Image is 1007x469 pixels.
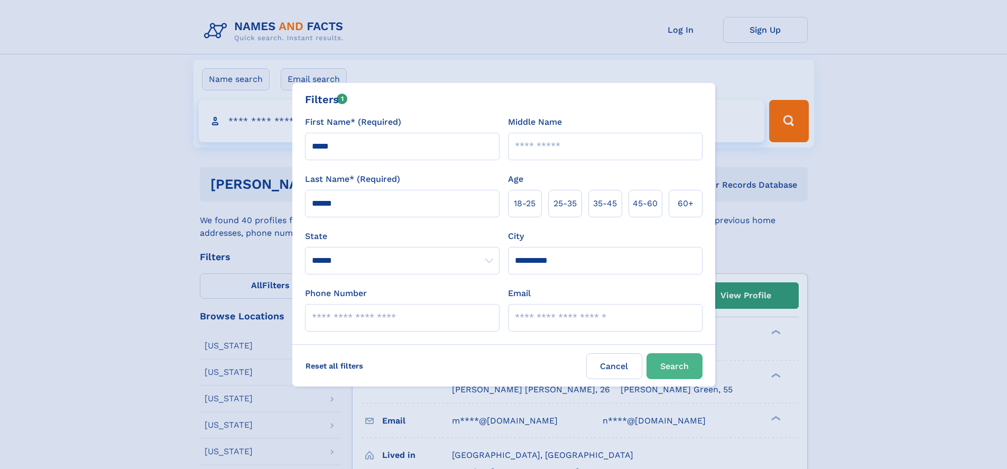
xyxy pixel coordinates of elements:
[305,230,500,243] label: State
[508,287,531,300] label: Email
[508,173,523,186] label: Age
[553,197,577,210] span: 25‑35
[305,173,400,186] label: Last Name* (Required)
[514,197,535,210] span: 18‑25
[586,353,642,379] label: Cancel
[305,287,367,300] label: Phone Number
[593,197,617,210] span: 35‑45
[646,353,703,379] button: Search
[678,197,694,210] span: 60+
[299,353,370,379] label: Reset all filters
[305,91,348,107] div: Filters
[508,116,562,128] label: Middle Name
[305,116,401,128] label: First Name* (Required)
[508,230,524,243] label: City
[633,197,658,210] span: 45‑60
